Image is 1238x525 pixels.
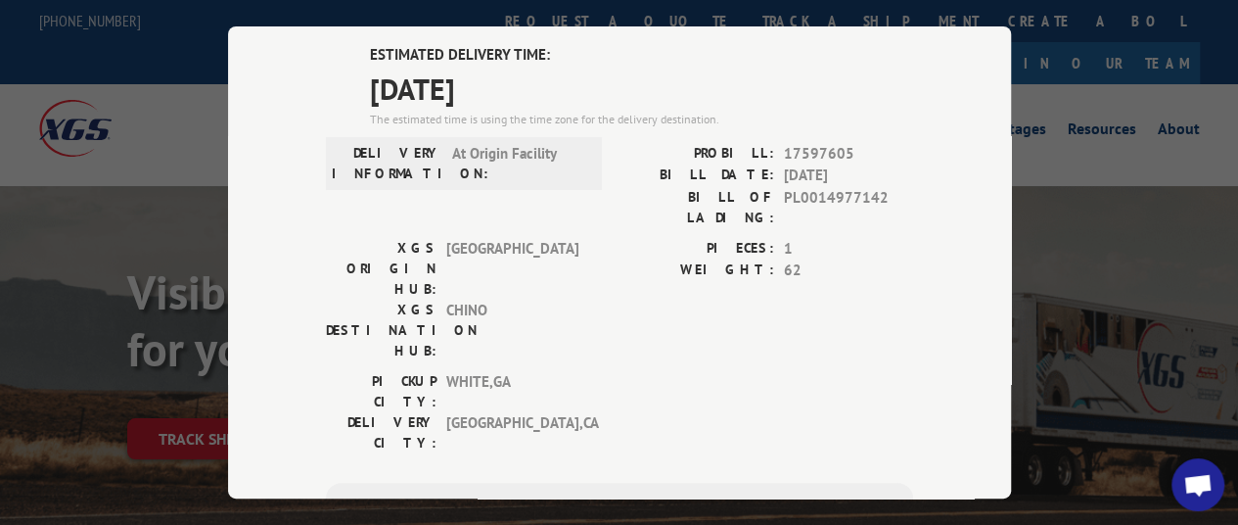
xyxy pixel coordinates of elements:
[446,370,578,411] span: WHITE , GA
[1171,458,1224,511] a: Open chat
[332,142,442,183] label: DELIVERY INFORMATION:
[326,299,436,360] label: XGS DESTINATION HUB:
[446,411,578,453] span: [GEOGRAPHIC_DATA] , CA
[370,44,913,67] label: ESTIMATED DELIVERY TIME:
[619,260,774,282] label: WEIGHT:
[784,237,913,260] span: 1
[326,237,436,299] label: XGS ORIGIN HUB:
[370,66,913,110] span: [DATE]
[619,142,774,165] label: PROBILL:
[446,299,578,360] span: CHINO
[619,186,774,227] label: BILL OF LADING:
[326,370,436,411] label: PICKUP CITY:
[370,110,913,127] div: The estimated time is using the time zone for the delivery destination.
[326,411,436,453] label: DELIVERY CITY:
[784,260,913,282] span: 62
[784,186,913,227] span: PL0014977142
[452,142,584,183] span: At Origin Facility
[619,237,774,260] label: PIECES:
[446,237,578,299] span: [GEOGRAPHIC_DATA]
[784,165,913,187] span: [DATE]
[784,142,913,165] span: 17597605
[619,165,774,187] label: BILL DATE:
